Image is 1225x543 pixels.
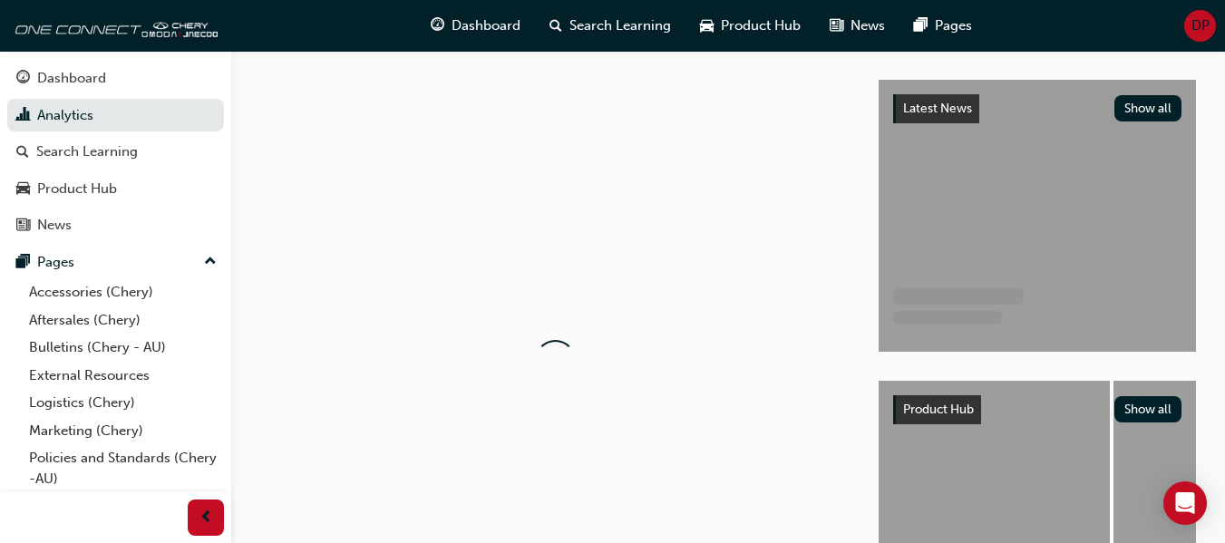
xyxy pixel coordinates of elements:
a: Product Hub [7,172,224,206]
span: Search Learning [569,15,671,36]
span: pages-icon [16,255,30,271]
span: car-icon [16,181,30,198]
a: Logistics (Chery) [22,389,224,417]
a: news-iconNews [815,7,899,44]
a: Latest NewsShow all [893,94,1181,123]
button: Pages [7,246,224,279]
span: car-icon [700,15,714,37]
a: guage-iconDashboard [416,7,535,44]
a: Aftersales (Chery) [22,306,224,335]
span: guage-icon [16,71,30,87]
button: Show all [1114,396,1182,422]
span: prev-icon [199,507,213,529]
a: Search Learning [7,135,224,169]
a: Bulletins (Chery - AU) [22,334,224,362]
span: search-icon [16,144,29,160]
a: Policies and Standards (Chery -AU) [22,444,224,492]
a: External Resources [22,362,224,390]
span: News [851,15,885,36]
a: Marketing (Chery) [22,417,224,445]
div: Open Intercom Messenger [1163,481,1207,525]
span: Dashboard [452,15,520,36]
a: car-iconProduct Hub [685,7,815,44]
a: search-iconSearch Learning [535,7,685,44]
div: Product Hub [37,179,117,199]
div: Search Learning [36,141,138,162]
div: News [37,215,72,236]
span: pages-icon [914,15,928,37]
span: up-icon [204,250,217,274]
span: guage-icon [431,15,444,37]
button: Show all [1114,95,1182,121]
a: Analytics [7,99,224,132]
span: DP [1191,15,1210,36]
div: Pages [37,252,74,273]
a: News [7,208,224,242]
span: news-icon [16,218,30,234]
button: DashboardAnalyticsSearch LearningProduct HubNews [7,58,224,246]
div: Dashboard [37,68,106,89]
a: Accessories (Chery) [22,278,224,306]
span: news-icon [830,15,843,37]
span: chart-icon [16,108,30,124]
img: oneconnect [9,7,218,44]
a: Dashboard [7,62,224,95]
span: search-icon [549,15,562,37]
button: DP [1184,10,1216,42]
a: Product HubShow all [893,395,1181,424]
span: Latest News [903,101,972,116]
span: Product Hub [903,402,974,417]
span: Product Hub [721,15,801,36]
a: pages-iconPages [899,7,987,44]
span: Pages [935,15,972,36]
